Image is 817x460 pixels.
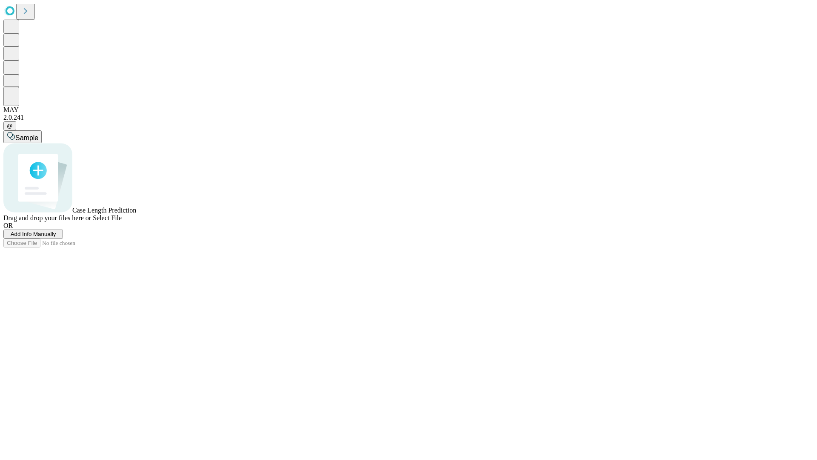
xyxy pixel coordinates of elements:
span: Drag and drop your files here or [3,214,91,221]
span: Select File [93,214,122,221]
span: Sample [15,134,38,141]
div: MAY [3,106,814,114]
span: OR [3,222,13,229]
span: Add Info Manually [11,231,56,237]
button: Add Info Manually [3,230,63,239]
div: 2.0.241 [3,114,814,121]
span: Case Length Prediction [72,207,136,214]
span: @ [7,123,13,129]
button: Sample [3,130,42,143]
button: @ [3,121,16,130]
